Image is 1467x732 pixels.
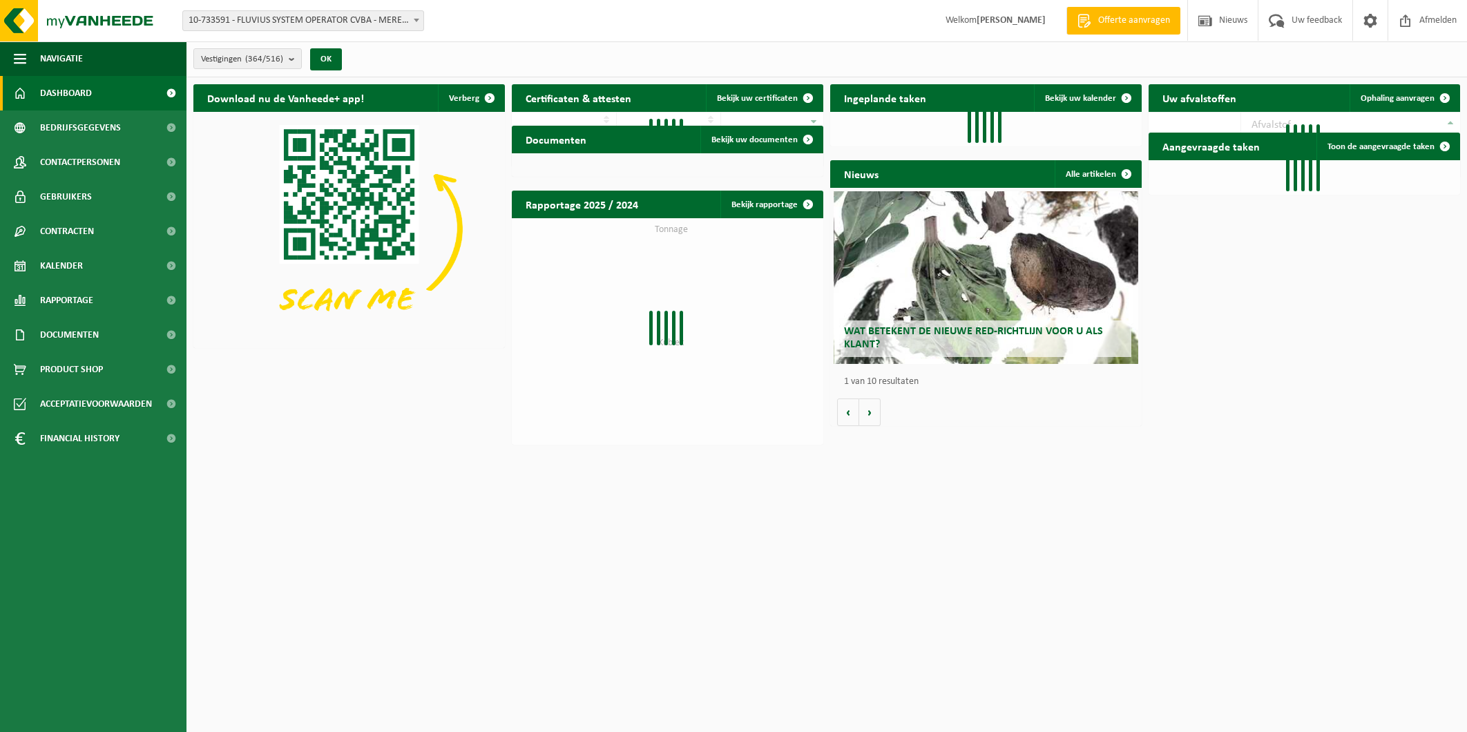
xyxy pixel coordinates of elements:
[40,110,121,145] span: Bedrijfsgegevens
[193,84,378,111] h2: Download nu de Vanheede+ app!
[834,191,1139,364] a: Wat betekent de nieuwe RED-richtlijn voor u als klant?
[40,145,120,180] span: Contactpersonen
[830,160,892,187] h2: Nieuws
[977,15,1046,26] strong: [PERSON_NAME]
[40,41,83,76] span: Navigatie
[40,214,94,249] span: Contracten
[837,398,859,426] button: Vorige
[720,191,822,218] a: Bekijk rapportage
[512,191,652,218] h2: Rapportage 2025 / 2024
[1045,94,1116,103] span: Bekijk uw kalender
[700,126,822,153] a: Bekijk uw documenten
[1149,133,1274,160] h2: Aangevraagde taken
[1095,14,1173,28] span: Offerte aanvragen
[1316,133,1459,160] a: Toon de aangevraagde taken
[859,398,881,426] button: Volgende
[512,84,645,111] h2: Certificaten & attesten
[830,84,940,111] h2: Ingeplande taken
[1149,84,1250,111] h2: Uw afvalstoffen
[40,421,119,456] span: Financial History
[844,326,1103,350] span: Wat betekent de nieuwe RED-richtlijn voor u als klant?
[844,377,1135,387] p: 1 van 10 resultaten
[245,55,283,64] count: (364/516)
[1034,84,1140,112] a: Bekijk uw kalender
[1066,7,1180,35] a: Offerte aanvragen
[706,84,822,112] a: Bekijk uw certificaten
[182,10,424,31] span: 10-733591 - FLUVIUS SYSTEM OPERATOR CVBA - MERELBEKE-MELLE
[183,11,423,30] span: 10-733591 - FLUVIUS SYSTEM OPERATOR CVBA - MERELBEKE-MELLE
[193,48,302,69] button: Vestigingen(364/516)
[40,283,93,318] span: Rapportage
[310,48,342,70] button: OK
[1361,94,1435,103] span: Ophaling aanvragen
[1055,160,1140,188] a: Alle artikelen
[717,94,798,103] span: Bekijk uw certificaten
[40,352,103,387] span: Product Shop
[40,76,92,110] span: Dashboard
[193,112,505,345] img: Download de VHEPlus App
[438,84,504,112] button: Verberg
[512,126,600,153] h2: Documenten
[40,318,99,352] span: Documenten
[40,180,92,214] span: Gebruikers
[1350,84,1459,112] a: Ophaling aanvragen
[1327,142,1435,151] span: Toon de aangevraagde taken
[40,387,152,421] span: Acceptatievoorwaarden
[40,249,83,283] span: Kalender
[201,49,283,70] span: Vestigingen
[711,135,798,144] span: Bekijk uw documenten
[449,94,479,103] span: Verberg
